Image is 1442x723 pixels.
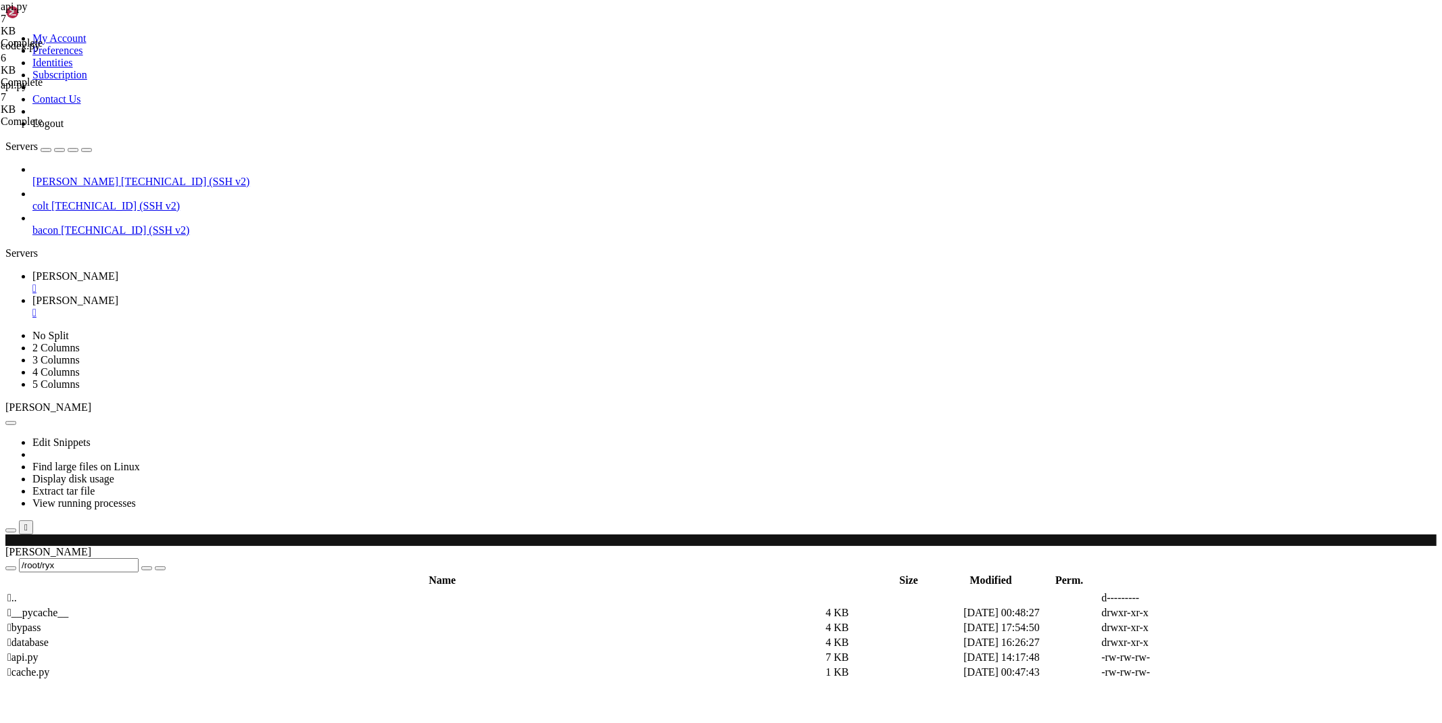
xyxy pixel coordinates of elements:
[1,40,40,51] span: codex.py
[1,1,28,12] span: api.py
[1,79,28,91] span: api.py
